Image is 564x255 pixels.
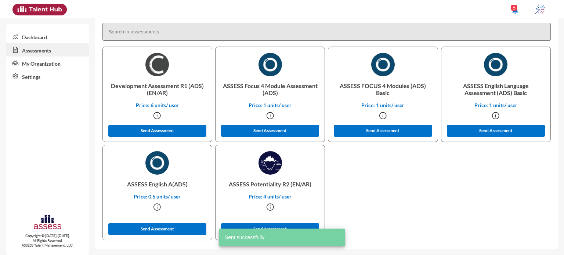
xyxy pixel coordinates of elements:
[6,43,89,57] a: Assessments
[109,76,206,102] p: Development Assessment R1 (ADS) (EN/AR)
[109,193,206,200] p: Price: 0.5 units/ user
[334,102,431,108] p: Price: 1 units/ user
[108,223,207,235] button: Send Assessment
[511,5,517,11] div: 6
[102,23,551,41] input: Search in assessments
[221,125,319,137] button: Send Assessment
[221,76,319,102] p: ASSESS Focus 4 Module Assessment (ADS)
[6,233,89,248] p: Copyright © [DATE]-[DATE]. All Rights Reserved. ASSESS Talent Management, LLC.
[33,214,62,232] img: assesscompany-logo.png
[447,102,545,108] p: Price: 1 units/ user
[225,234,264,241] span: Sent successfully
[109,102,206,108] p: Price: 6 units/ user
[109,175,206,193] p: ASSESS English A(ADS)
[447,76,545,102] p: ASSESS English Language Assessment (ADS) Basic
[221,175,319,193] p: ASSESS Potentiality R2 (EN/AR)
[334,76,431,102] p: ASSESS FOCUS 4 Modules (ADS) Basic
[511,6,520,14] mat-icon: notifications
[6,70,89,83] a: Settings
[221,193,319,200] p: Price: 4 units/ user
[108,125,207,137] button: Send Assessment
[447,125,545,137] button: Send Assessment
[334,125,432,137] button: Send Assessment
[6,57,89,70] a: My Organization
[221,102,319,108] p: Price: 1 units/ user
[6,30,89,43] a: Dashboard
